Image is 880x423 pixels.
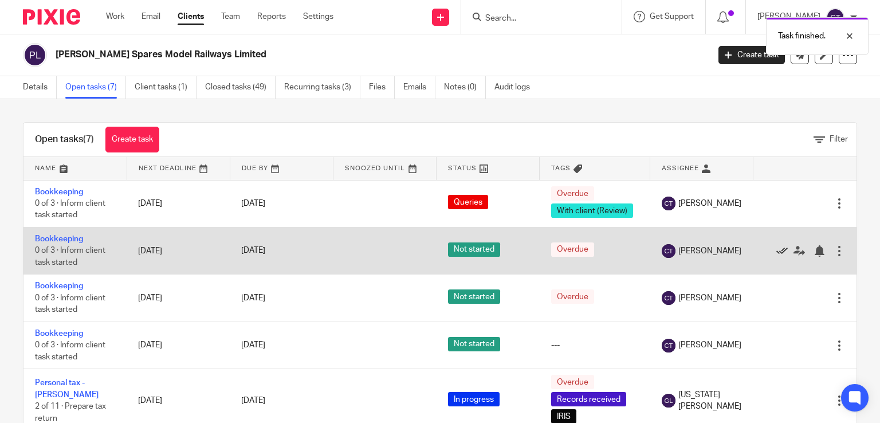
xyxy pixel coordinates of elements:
[127,275,230,322] td: [DATE]
[448,242,500,257] span: Not started
[345,165,405,171] span: Snoozed Until
[662,394,675,408] img: svg%3E
[35,134,94,146] h1: Open tasks
[65,76,126,99] a: Open tasks (7)
[127,322,230,369] td: [DATE]
[35,294,105,314] span: 0 of 3 · Inform client task started
[241,247,265,255] span: [DATE]
[241,342,265,350] span: [DATE]
[303,11,333,22] a: Settings
[241,294,265,302] span: [DATE]
[35,282,83,290] a: Bookkeeping
[448,195,488,209] span: Queries
[551,165,571,171] span: Tags
[448,289,500,304] span: Not started
[662,291,675,305] img: svg%3E
[127,227,230,274] td: [DATE]
[35,247,105,267] span: 0 of 3 · Inform client task started
[678,292,741,304] span: [PERSON_NAME]
[551,289,594,304] span: Overdue
[448,392,500,406] span: In progress
[106,11,124,22] a: Work
[35,402,106,422] span: 2 of 11 · Prepare tax return
[678,389,742,413] span: [US_STATE][PERSON_NAME]
[35,341,105,361] span: 0 of 3 · Inform client task started
[662,339,675,352] img: svg%3E
[662,244,675,258] img: svg%3E
[830,135,848,143] span: Filter
[551,242,594,257] span: Overdue
[403,76,435,99] a: Emails
[23,76,57,99] a: Details
[369,76,395,99] a: Files
[23,9,80,25] img: Pixie
[448,165,477,171] span: Status
[35,379,99,398] a: Personal tax - [PERSON_NAME]
[444,76,486,99] a: Notes (0)
[127,180,230,227] td: [DATE]
[776,245,793,256] a: Mark as done
[494,76,539,99] a: Audit logs
[257,11,286,22] a: Reports
[448,337,500,351] span: Not started
[221,11,240,22] a: Team
[718,46,785,64] a: Create task
[56,49,572,61] h2: [PERSON_NAME] Spares Model Railways Limited
[678,198,741,209] span: [PERSON_NAME]
[826,8,844,26] img: svg%3E
[551,339,639,351] div: ---
[135,76,197,99] a: Client tasks (1)
[83,135,94,144] span: (7)
[778,30,826,42] p: Task finished.
[35,199,105,220] span: 0 of 3 · Inform client task started
[241,199,265,207] span: [DATE]
[142,11,160,22] a: Email
[23,43,47,67] img: svg%3E
[105,127,159,152] a: Create task
[551,203,633,218] span: With client (Review)
[551,375,594,389] span: Overdue
[284,76,360,99] a: Recurring tasks (3)
[678,245,741,257] span: [PERSON_NAME]
[551,186,594,201] span: Overdue
[551,392,626,406] span: Records received
[241,397,265,405] span: [DATE]
[35,330,83,338] a: Bookkeeping
[35,235,83,243] a: Bookkeeping
[35,188,83,196] a: Bookkeeping
[205,76,276,99] a: Closed tasks (49)
[178,11,204,22] a: Clients
[678,339,741,351] span: [PERSON_NAME]
[662,197,675,210] img: svg%3E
